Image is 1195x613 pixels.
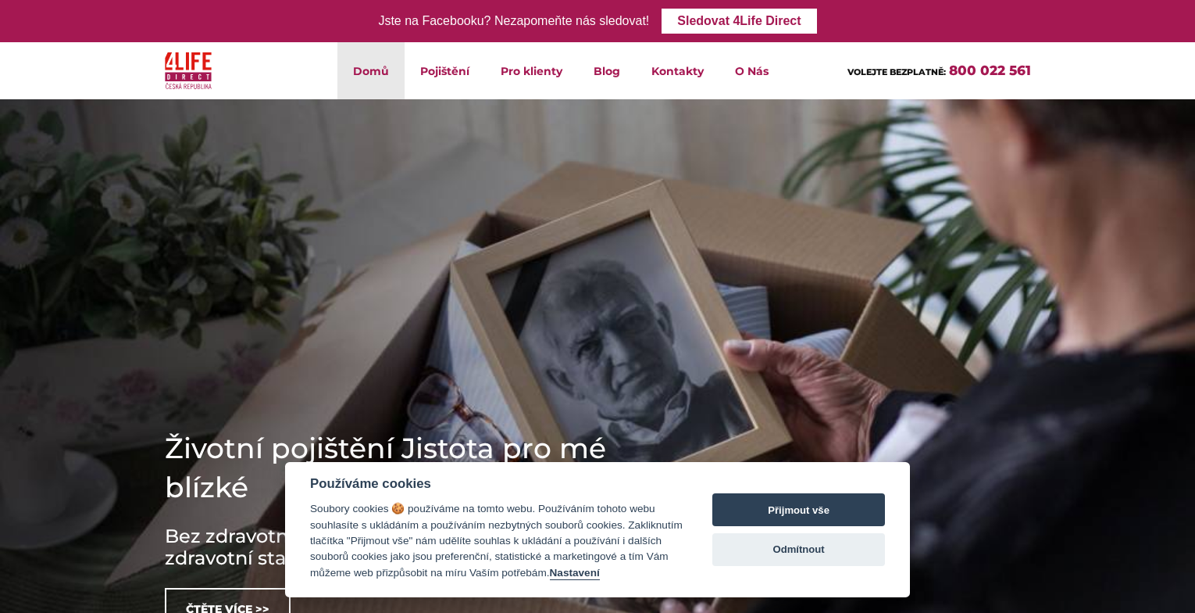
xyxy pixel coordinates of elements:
button: Odmítnout [712,533,885,566]
a: Sledovat 4Life Direct [662,9,816,34]
button: Přijmout vše [712,493,885,526]
img: 4Life Direct Česká republika logo [165,48,212,93]
div: Používáme cookies [310,476,683,492]
div: Soubory cookies 🍪 používáme na tomto webu. Používáním tohoto webu souhlasíte s ukládáním a použív... [310,501,683,581]
h1: Životní pojištění Jistota pro mé blízké [165,428,633,507]
a: Blog [578,42,636,99]
span: VOLEJTE BEZPLATNĚ: [847,66,946,77]
div: Jste na Facebooku? Nezapomeňte nás sledovat! [378,10,649,33]
button: Nastavení [550,567,600,580]
h3: Bez zdravotních dotazníků a otázek na Váš zdravotní stav [165,525,633,569]
a: Domů [337,42,405,99]
a: Kontakty [636,42,719,99]
a: 800 022 561 [949,63,1031,78]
